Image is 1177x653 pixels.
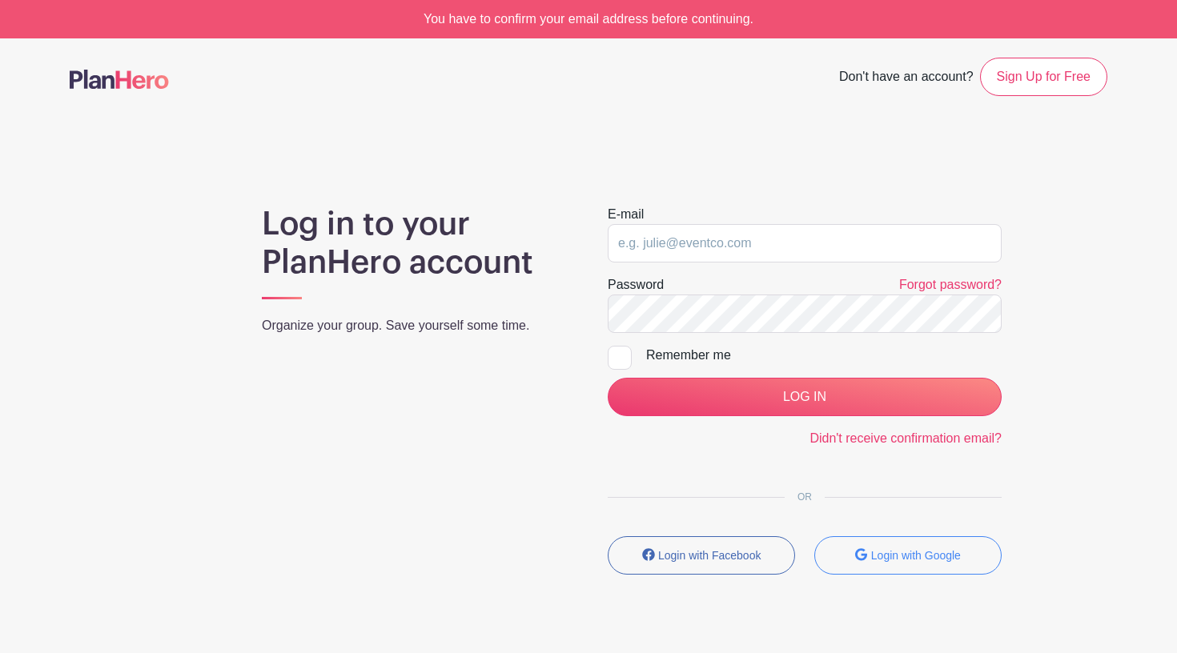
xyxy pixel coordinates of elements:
small: Login with Facebook [658,549,761,562]
label: E-mail [608,205,644,224]
span: Don't have an account? [839,61,974,96]
span: OR [785,491,825,503]
h1: Log in to your PlanHero account [262,205,569,282]
a: Forgot password? [899,278,1002,291]
label: Password [608,275,664,294]
input: e.g. julie@eventco.com [608,224,1002,262]
p: Organize your group. Save yourself some time. [262,316,569,335]
small: Login with Google [871,549,961,562]
div: Remember me [646,346,1002,365]
a: Sign Up for Free [980,58,1107,96]
a: Didn't receive confirmation email? [809,431,1002,445]
img: logo-507f7623f17ff9eddc593b1ce0a138ce2505c220e1c5a4e2b4648c50719b7d32.svg [70,70,169,89]
input: LOG IN [608,378,1002,416]
button: Login with Facebook [608,536,795,575]
button: Login with Google [814,536,1002,575]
